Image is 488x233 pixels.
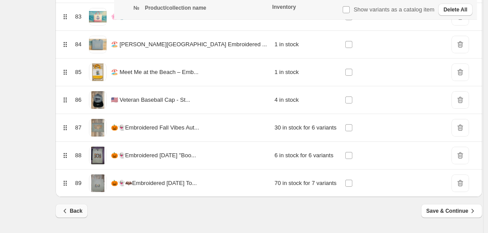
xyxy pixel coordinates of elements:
[272,114,342,142] td: 30 in stock for 6 variants
[75,96,81,103] span: 86
[111,40,267,49] p: 🏖️ [PERSON_NAME][GEOGRAPHIC_DATA] Embroidered ...
[111,68,199,77] p: 🏖️ Meet Me at the Beach – Emb...
[438,4,473,16] button: Delete All
[75,13,81,20] span: 83
[111,96,190,104] p: 🇺🇸 Veteran Baseball Cap - St...
[272,142,342,170] td: 6 in stock for 6 variants
[61,207,82,215] span: Back
[272,170,342,197] td: 70 in stock for 7 variants
[75,41,81,48] span: 84
[272,4,337,11] div: Inventory
[111,151,196,160] p: 🎃👻Embroidered [DATE] "Boo...
[444,6,467,13] span: Delete All
[111,179,197,188] p: 🎃👻🦇Embroidered [DATE] To...
[111,123,199,132] p: 🎃👻Embroidered Fall Vibes Aut...
[133,5,139,11] span: №
[354,6,435,13] span: Show variants as a catalog item
[145,5,206,11] span: Product/collection name
[426,207,477,215] span: Save & Continue
[111,12,201,21] p: 🌸⚓ Floral Anchor Embroidered ...
[75,152,81,159] span: 88
[272,59,342,86] td: 1 in stock
[272,86,342,114] td: 4 in stock
[421,204,482,218] button: Save & Continue
[272,31,342,59] td: 1 in stock
[75,124,81,131] span: 87
[55,204,88,218] button: Back
[75,180,81,186] span: 89
[75,69,81,75] span: 85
